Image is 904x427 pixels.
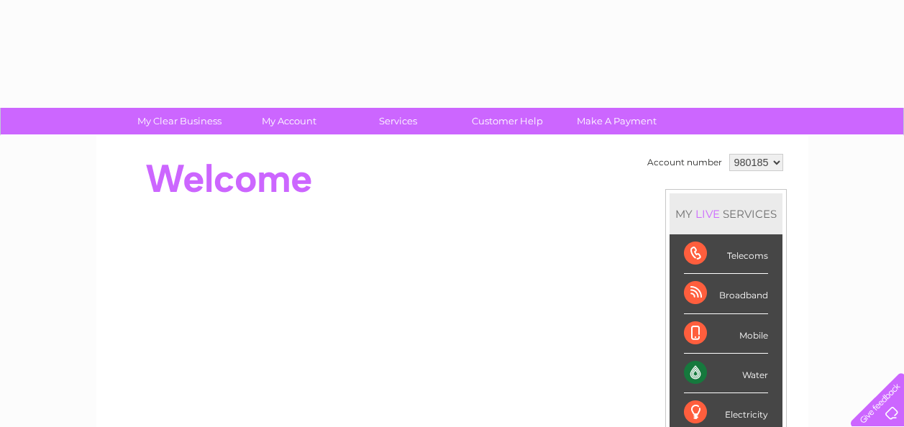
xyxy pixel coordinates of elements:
a: Customer Help [448,108,567,134]
a: My Account [229,108,348,134]
div: Mobile [684,314,768,354]
div: Broadband [684,274,768,313]
div: Water [684,354,768,393]
a: Services [339,108,457,134]
a: My Clear Business [120,108,239,134]
div: Telecoms [684,234,768,274]
div: MY SERVICES [670,193,782,234]
td: Account number [644,150,726,175]
a: Make A Payment [557,108,676,134]
div: LIVE [693,207,723,221]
